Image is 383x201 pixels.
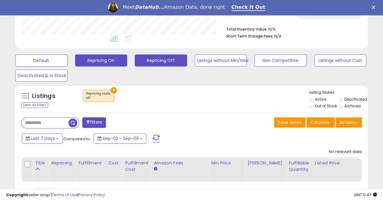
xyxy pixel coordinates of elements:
[31,135,55,141] span: Last 7 Days
[78,192,105,198] a: Privacy Policy
[108,3,118,12] img: Profile image for Georgie
[329,149,362,155] div: No relevant data
[315,97,326,102] label: Active
[195,54,247,66] button: Listings without Min/Max
[309,90,368,96] p: Listing States:
[125,160,148,173] div: Fulfillment Cost
[306,117,335,128] button: Columns
[289,160,309,173] div: Fulfillable Quantity
[86,91,111,100] span: Repricing state :
[51,160,73,166] div: Repricing
[94,133,146,144] button: Sep-03 - Sep-09
[108,160,120,166] div: Cost
[86,96,111,100] div: off
[135,54,187,66] button: Repricing Off
[315,160,367,166] div: Listed Price
[103,135,139,141] span: Sep-03 - Sep-09
[15,54,68,66] button: Default
[354,192,377,198] span: 2025-09-17 11:47 GMT
[231,4,265,11] a: Check It Out
[154,160,206,166] div: Amazon Fees
[274,117,305,128] button: Save View
[22,133,62,144] button: Last 7 Days
[274,33,282,39] span: N/A
[135,4,164,10] i: DataHub...
[336,117,362,128] button: Actions
[82,117,106,128] button: Filters
[6,192,28,198] strong: Copyright
[344,103,361,109] label: Archived
[344,97,367,102] label: Deactivated
[154,166,157,172] small: Amazon Fees.
[15,70,68,82] button: Deactivated & In Stock
[21,102,48,108] div: Clear All Filters
[6,192,105,198] div: seller snap | |
[315,103,337,109] label: Out of Stock
[226,25,357,32] li: N/A
[32,92,55,100] h5: Listings
[78,160,103,166] div: Fulfillment
[52,192,78,198] a: Terms of Use
[35,160,46,166] div: Title
[63,136,91,142] span: Compared to:
[254,54,307,66] button: Non Competitive
[247,160,283,166] div: [PERSON_NAME]
[123,4,226,10] div: Meet Amazon Data, done right.
[211,160,242,166] div: Min Price
[226,27,267,32] b: Total Inventory Value:
[310,119,329,125] span: Columns
[111,87,117,93] button: ×
[226,34,273,39] b: Short Term Storage Fees:
[314,54,367,66] button: Listings without Cost
[75,54,127,66] button: Repricing On
[371,5,378,9] div: Close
